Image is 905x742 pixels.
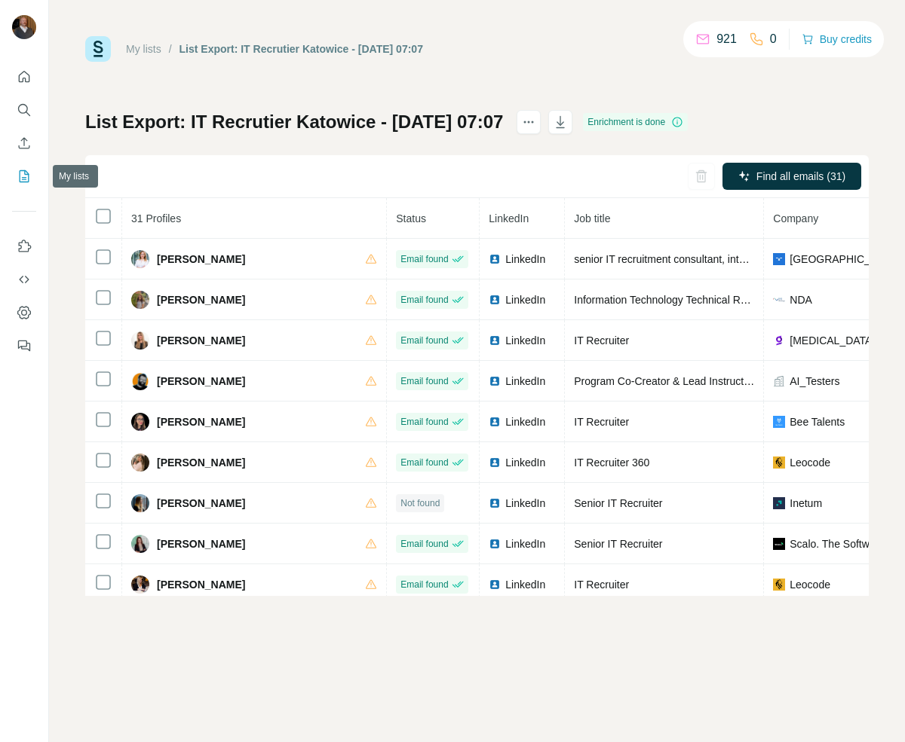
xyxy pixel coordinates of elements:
span: LinkedIn [505,414,545,429]
span: [PERSON_NAME] [157,414,245,429]
span: Senior IT Recruiter [574,497,662,509]
span: Find all emails (31) [756,169,845,184]
span: Not found [400,496,440,510]
span: 31 Profiles [131,212,181,224]
span: Email found [400,293,448,307]
span: Email found [400,415,448,429]
img: LinkedIn logo [489,538,501,550]
img: Surfe Logo [85,36,111,62]
span: [PERSON_NAME] [157,536,245,551]
button: Buy credits [802,29,872,50]
button: Feedback [12,332,36,359]
img: company-logo [773,456,785,469]
img: LinkedIn logo [489,497,501,509]
span: senior IT recruitment consultant, internal trainer [574,253,795,265]
img: Avatar [131,535,149,553]
span: LinkedIn [505,292,545,307]
span: LinkedIn [505,496,545,511]
img: LinkedIn logo [489,375,501,387]
span: [PERSON_NAME] [157,292,245,307]
span: [MEDICAL_DATA] [790,333,875,348]
img: company-logo [773,538,785,550]
img: company-logo [773,253,785,265]
span: Email found [400,334,448,347]
img: Avatar [131,250,149,268]
span: [GEOGRAPHIC_DATA] [790,252,900,267]
span: LinkedIn [505,333,545,348]
span: AI_Testers [790,374,839,389]
img: Avatar [131,372,149,390]
span: IT Recruiter [574,416,629,428]
button: Use Surfe API [12,266,36,293]
img: Avatar [131,576,149,594]
li: / [169,41,172,56]
img: company-logo [773,334,785,347]
span: [PERSON_NAME] [157,252,245,267]
button: Quick start [12,63,36,90]
span: Inetum [790,496,822,511]
button: Find all emails (31) [722,163,861,190]
span: LinkedIn [505,577,545,592]
img: company-logo [773,497,785,509]
img: company-logo [773,294,785,306]
img: company-logo [773,579,785,591]
img: Avatar [131,291,149,309]
p: 0 [770,30,777,48]
img: Avatar [131,413,149,431]
p: 921 [716,30,737,48]
span: Email found [400,252,448,266]
span: Email found [400,578,448,591]
button: Enrich CSV [12,130,36,157]
span: NDA [790,292,812,307]
img: LinkedIn logo [489,456,501,469]
span: Company [773,212,818,224]
span: LinkedIn [505,374,545,389]
a: My lists [126,43,161,55]
span: Email found [400,374,448,388]
img: LinkedIn logo [489,416,501,428]
img: LinkedIn logo [489,579,501,591]
img: LinkedIn logo [489,334,501,347]
span: [PERSON_NAME] [157,374,245,389]
span: Leocode [790,455,830,470]
button: Use Surfe on LinkedIn [12,233,36,260]
span: Status [396,212,426,224]
button: My lists [12,163,36,190]
img: Avatar [131,453,149,472]
span: IT Recruiter [574,334,629,347]
span: LinkedIn [505,455,545,470]
span: [PERSON_NAME] [157,333,245,348]
div: List Export: IT Recrutier Katowice - [DATE] 07:07 [179,41,423,56]
span: [PERSON_NAME] [157,455,245,470]
span: Email found [400,537,448,551]
span: Bee Talents [790,414,845,429]
span: LinkedIn [489,212,529,224]
img: Avatar [131,331,149,350]
button: Search [12,96,36,124]
img: Avatar [12,15,36,39]
span: Job title [574,212,610,224]
img: company-logo [773,416,785,428]
span: Email found [400,456,448,469]
span: Leocode [790,577,830,592]
span: Information Technology Technical Recruiter [574,294,775,306]
span: LinkedIn [505,536,545,551]
button: Dashboard [12,299,36,326]
span: IT Recruiter [574,579,629,591]
img: LinkedIn logo [489,253,501,265]
span: [PERSON_NAME] [157,496,245,511]
span: IT Recruiter 360 [574,456,649,469]
img: LinkedIn logo [489,294,501,306]
span: LinkedIn [505,252,545,267]
img: Avatar [131,494,149,512]
div: Enrichment is done [583,113,688,131]
h1: List Export: IT Recrutier Katowice - [DATE] 07:07 [85,110,503,134]
span: Senior IT Recruiter [574,538,662,550]
span: [PERSON_NAME] [157,577,245,592]
span: Program Co-Creator & Lead Instructor & Automation Expert [574,375,852,387]
button: actions [517,110,541,134]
